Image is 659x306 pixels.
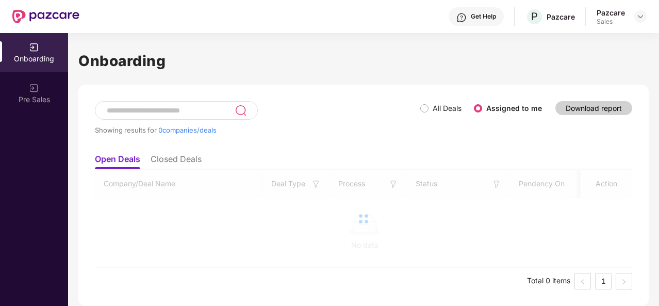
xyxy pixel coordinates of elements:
[547,12,575,22] div: Pazcare
[151,154,202,169] li: Closed Deals
[597,8,625,18] div: Pazcare
[158,126,217,134] span: 0 companies/deals
[29,42,39,53] img: svg+xml;base64,PHN2ZyB3aWR0aD0iMjAiIGhlaWdodD0iMjAiIHZpZXdCb3g9IjAgMCAyMCAyMCIgZmlsbD0ibm9uZSIgeG...
[235,104,246,117] img: svg+xml;base64,PHN2ZyB3aWR0aD0iMjQiIGhlaWdodD0iMjUiIHZpZXdCb3g9IjAgMCAyNCAyNSIgZmlsbD0ibm9uZSIgeG...
[95,154,140,169] li: Open Deals
[531,10,538,23] span: P
[433,104,462,112] label: All Deals
[628,252,635,260] span: close
[486,104,542,112] label: Assigned to me
[78,50,649,72] h1: Onboarding
[628,201,635,208] span: close
[95,126,420,134] div: Showing results for
[597,18,625,26] div: Sales
[486,250,634,275] div: error: Expired Authorization details, Unauthorized access
[471,12,496,21] div: Get Help
[456,12,467,23] img: svg+xml;base64,PHN2ZyBpZD0iSGVscC0zMngzMiIgeG1sbnM9Imh0dHA6Ly93d3cudzMub3JnLzIwMDAvc3ZnIiB3aWR0aD...
[463,199,475,211] span: close-circle
[486,199,634,223] div: error: Expired Authorization details, Unauthorized access
[636,12,645,21] img: svg+xml;base64,PHN2ZyBpZD0iRHJvcGRvd24tMzJ4MzIiIHhtbG5zPSJodHRwOi8vd3d3LnczLm9yZy8yMDAwL3N2ZyIgd2...
[555,101,632,115] button: Download report
[29,83,39,93] img: svg+xml;base64,PHN2ZyB3aWR0aD0iMjAiIGhlaWdodD0iMjAiIHZpZXdCb3g9IjAgMCAyMCAyMCIgZmlsbD0ibm9uZSIgeG...
[12,10,79,23] img: New Pazcare Logo
[463,250,475,263] span: close-circle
